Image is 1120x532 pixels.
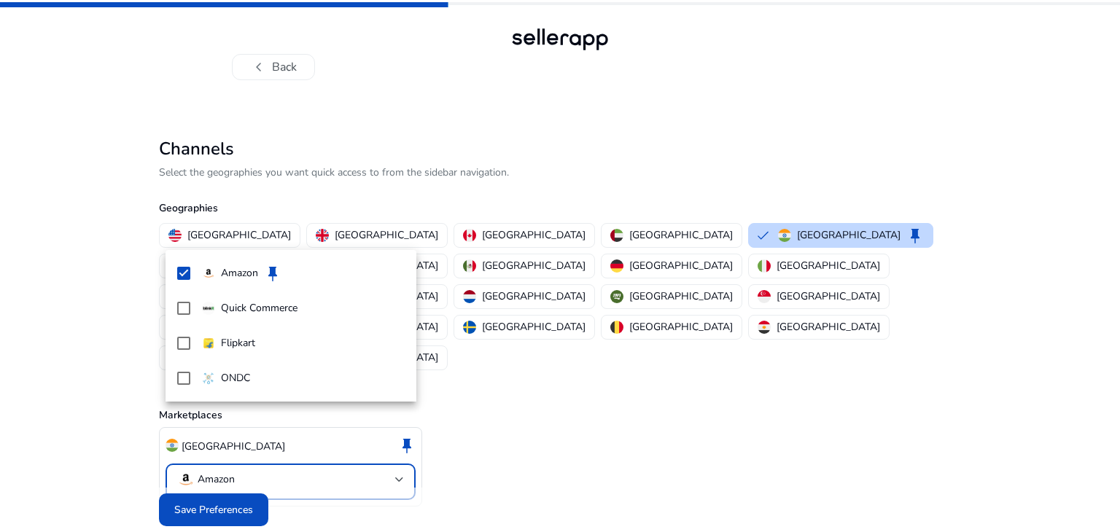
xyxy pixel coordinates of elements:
img: amazon.svg [202,267,215,280]
p: ONDC [221,370,250,386]
span: keep [264,265,281,282]
p: Amazon [221,265,258,281]
img: ondc-sm.webp [202,372,215,385]
img: quick-commerce.gif [202,302,215,315]
p: Quick Commerce [221,300,297,316]
img: flipkart.svg [202,337,215,350]
p: Flipkart [221,335,255,351]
